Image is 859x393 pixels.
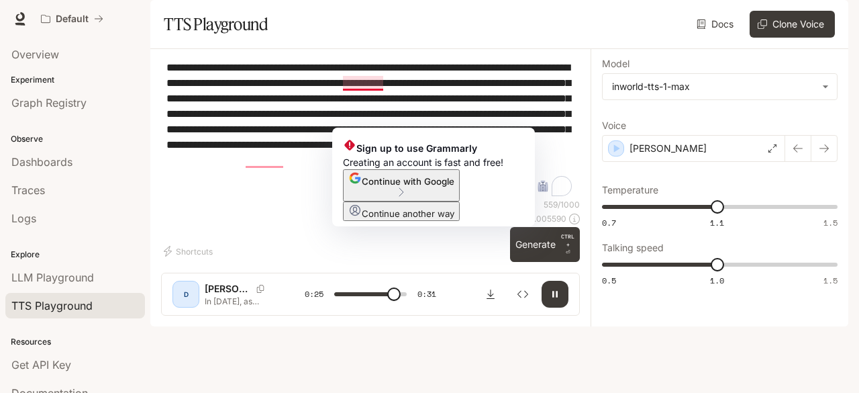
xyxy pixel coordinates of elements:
a: Docs [694,11,739,38]
p: [PERSON_NAME] [629,142,707,155]
p: Temperature [602,185,658,195]
button: Clone Voice [750,11,835,38]
p: In [DATE], as construction went on, the facility was named for [PERSON_NAME], the author of "The ... [205,296,272,307]
textarea: To enrich screen reader interactions, please activate Accessibility in Grammarly extension settings [166,60,574,199]
button: GenerateCTRL +⏎ [510,227,580,262]
button: Download audio [477,281,504,308]
span: 0:31 [417,288,436,301]
button: Copy Voice ID [251,285,270,293]
p: ⏎ [561,232,574,257]
span: 1.5 [823,275,838,286]
p: Default [56,13,89,25]
span: 1.5 [823,217,838,228]
p: Voice [602,121,626,130]
button: Inspect [509,281,536,308]
button: Shortcuts [161,241,218,262]
p: Talking speed [602,243,664,253]
span: 0.5 [602,275,616,286]
p: Model [602,59,629,69]
div: inworld-tts-1-max [603,74,837,99]
div: inworld-tts-1-max [612,80,815,93]
span: 1.0 [710,275,724,286]
h1: TTS Playground [164,11,268,38]
span: 0:25 [305,288,323,301]
button: All workspaces [35,5,109,32]
p: [PERSON_NAME] [205,282,251,296]
span: 0.7 [602,217,616,228]
p: CTRL + [561,232,574,249]
span: 1.1 [710,217,724,228]
div: D [175,283,197,305]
